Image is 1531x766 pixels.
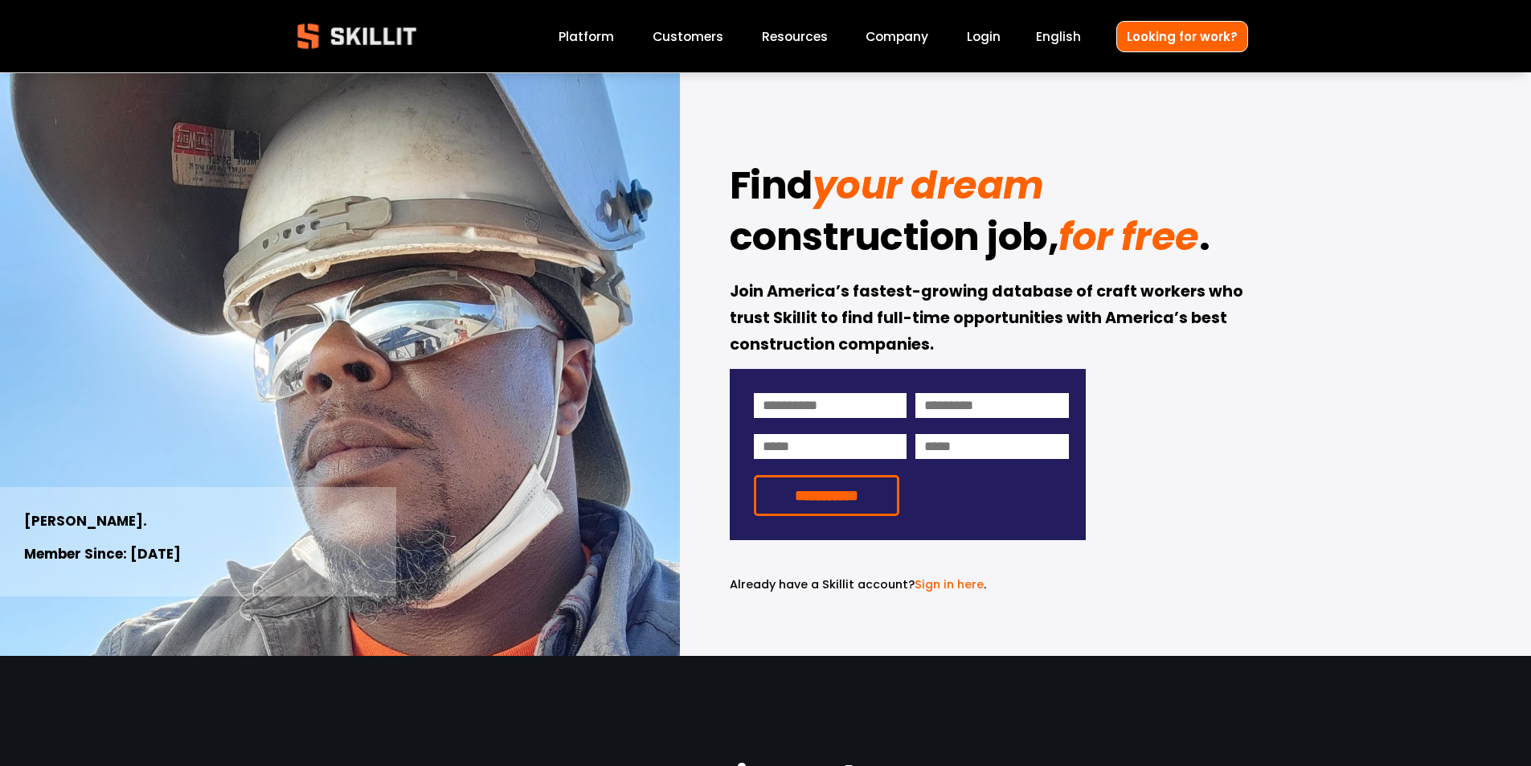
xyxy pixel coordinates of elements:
a: Looking for work? [1116,21,1248,52]
div: language picker [1036,26,1081,47]
strong: Member Since: [DATE] [24,543,181,567]
a: folder dropdown [762,26,828,47]
strong: Join America’s fastest-growing database of craft workers who trust Skillit to find full-time oppo... [730,280,1246,358]
a: Login [967,26,1001,47]
em: for free [1058,210,1198,264]
strong: construction job, [730,207,1059,273]
em: your dream [813,158,1044,212]
strong: . [1199,207,1210,273]
a: Company [866,26,928,47]
span: Resources [762,27,828,46]
p: . [730,576,1086,594]
a: Sign in here [915,576,984,592]
a: Customers [653,26,723,47]
a: Platform [559,26,614,47]
strong: [PERSON_NAME]. [24,510,147,534]
span: English [1036,27,1081,46]
span: Already have a Skillit account? [730,576,915,592]
img: Skillit [284,12,430,60]
strong: Find [730,156,813,222]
